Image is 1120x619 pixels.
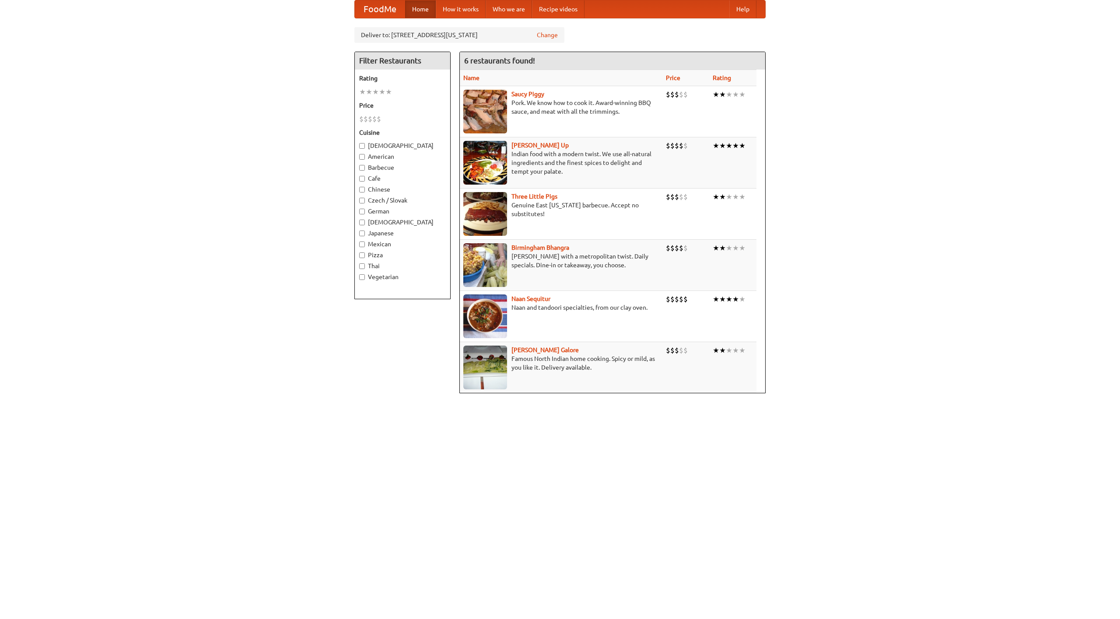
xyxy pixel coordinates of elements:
[726,243,732,253] li: ★
[675,141,679,150] li: $
[359,273,446,281] label: Vegetarian
[719,294,726,304] li: ★
[359,114,364,124] li: $
[511,346,579,353] b: [PERSON_NAME] Galore
[405,0,436,18] a: Home
[463,303,659,312] p: Naan and tandoori specialties, from our clay oven.
[359,163,446,172] label: Barbecue
[359,196,446,205] label: Czech / Slovak
[355,0,405,18] a: FoodMe
[359,209,365,214] input: German
[666,243,670,253] li: $
[719,243,726,253] li: ★
[511,91,544,98] a: Saucy Piggy
[713,90,719,99] li: ★
[679,294,683,304] li: $
[359,128,446,137] h5: Cuisine
[670,141,675,150] li: $
[670,90,675,99] li: $
[719,90,726,99] li: ★
[359,252,365,258] input: Pizza
[511,295,550,302] b: Naan Sequitur
[713,346,719,355] li: ★
[359,174,446,183] label: Cafe
[359,141,446,150] label: [DEMOGRAPHIC_DATA]
[679,90,683,99] li: $
[354,27,564,43] div: Deliver to: [STREET_ADDRESS][US_STATE]
[675,294,679,304] li: $
[713,192,719,202] li: ★
[359,74,446,83] h5: Rating
[679,346,683,355] li: $
[359,87,366,97] li: ★
[359,231,365,236] input: Japanese
[739,192,745,202] li: ★
[719,192,726,202] li: ★
[732,243,739,253] li: ★
[683,243,688,253] li: $
[377,114,381,124] li: $
[463,150,659,176] p: Indian food with a modern twist. We use all-natural ingredients and the finest spices to delight ...
[683,294,688,304] li: $
[511,244,569,251] a: Birmingham Bhangra
[675,243,679,253] li: $
[463,74,479,81] a: Name
[511,142,569,149] a: [PERSON_NAME] Up
[739,346,745,355] li: ★
[486,0,532,18] a: Who we are
[739,243,745,253] li: ★
[732,141,739,150] li: ★
[726,141,732,150] li: ★
[463,98,659,116] p: Pork. We know how to cook it. Award-winning BBQ sauce, and meat with all the trimmings.
[683,346,688,355] li: $
[537,31,558,39] a: Change
[726,90,732,99] li: ★
[739,294,745,304] li: ★
[675,346,679,355] li: $
[679,243,683,253] li: $
[666,74,680,81] a: Price
[679,141,683,150] li: $
[368,114,372,124] li: $
[732,192,739,202] li: ★
[532,0,584,18] a: Recipe videos
[359,274,365,280] input: Vegetarian
[359,251,446,259] label: Pizza
[463,90,507,133] img: saucy.jpg
[670,192,675,202] li: $
[359,143,365,149] input: [DEMOGRAPHIC_DATA]
[359,240,446,248] label: Mexican
[463,141,507,185] img: curryup.jpg
[666,192,670,202] li: $
[670,346,675,355] li: $
[683,141,688,150] li: $
[359,218,446,227] label: [DEMOGRAPHIC_DATA]
[372,114,377,124] li: $
[359,262,446,270] label: Thai
[464,56,535,65] ng-pluralize: 6 restaurants found!
[675,192,679,202] li: $
[359,187,365,192] input: Chinese
[436,0,486,18] a: How it works
[359,154,365,160] input: American
[379,87,385,97] li: ★
[683,90,688,99] li: $
[713,141,719,150] li: ★
[666,346,670,355] li: $
[359,241,365,247] input: Mexican
[675,90,679,99] li: $
[511,193,557,200] b: Three Little Pigs
[726,192,732,202] li: ★
[359,207,446,216] label: German
[739,141,745,150] li: ★
[463,192,507,236] img: littlepigs.jpg
[355,52,450,70] h4: Filter Restaurants
[359,176,365,182] input: Cafe
[670,294,675,304] li: $
[359,229,446,238] label: Japanese
[666,294,670,304] li: $
[463,294,507,338] img: naansequitur.jpg
[719,346,726,355] li: ★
